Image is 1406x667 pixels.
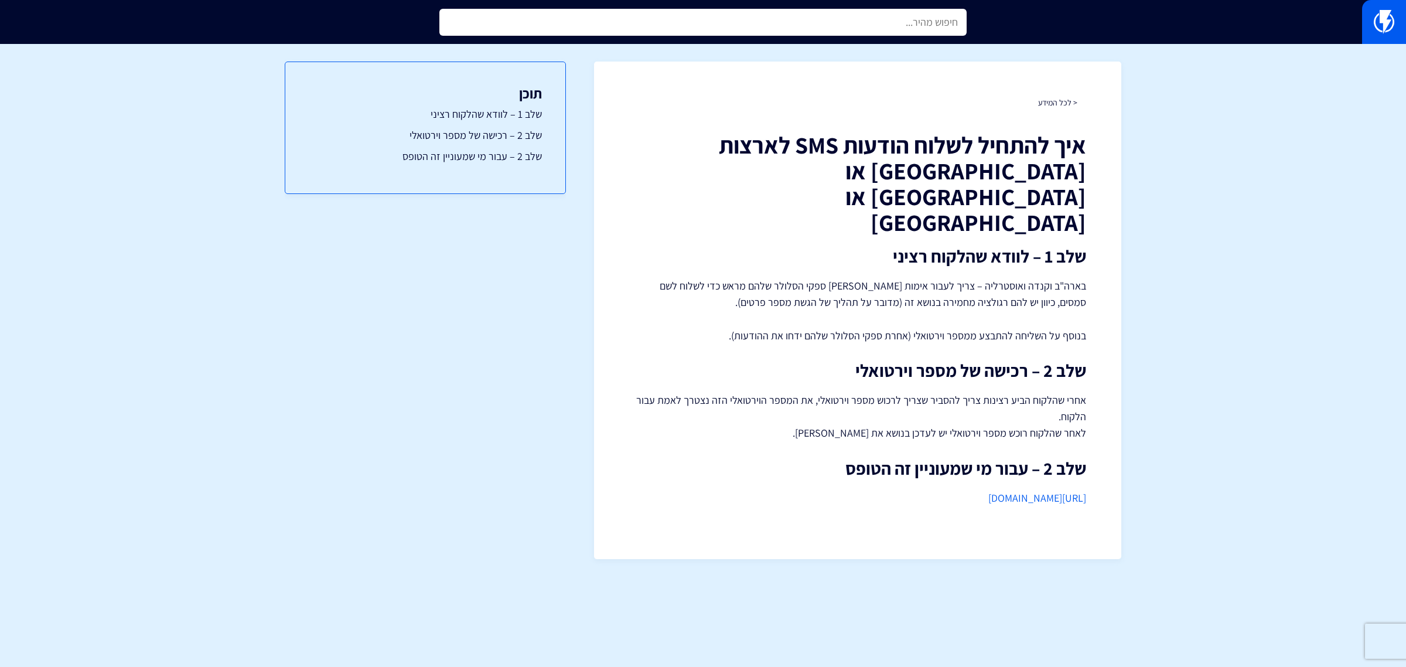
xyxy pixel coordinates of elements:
a: שלב 2 – עבור מי שמעוניין זה הטופס [309,149,542,164]
input: חיפוש מהיר... [439,9,967,36]
a: [URL][DOMAIN_NAME] [988,491,1086,505]
h3: תוכן [309,86,542,101]
p: בארה"ב וקנדה ואוסטרליה – צריך לעבור אימות [PERSON_NAME] ספקי הסלולר שלהם מראש כדי לשלוח לשם סמסים... [629,278,1086,311]
h2: שלב 2 – עבור מי שמעוניין זה הטופס [629,459,1086,478]
a: שלב 1 – לוודא שהלקוח רציני [309,107,542,122]
p: אחרי שהלקוח הביע רצינות צריך להסביר שצריך לרכוש מספר וירטואלי, את המספר הוירטואלי הזה נצטרך לאמת ... [629,392,1086,441]
h2: שלב 2 – רכישה של מספר וירטואלי [629,361,1086,380]
a: שלב 2 – רכישה של מספר וירטואלי [309,128,542,143]
h2: שלב 1 – לוודא שהלקוח רציני [629,247,1086,266]
h1: איך להתחיל לשלוח הודעות SMS לארצות [GEOGRAPHIC_DATA] או [GEOGRAPHIC_DATA] או [GEOGRAPHIC_DATA] [629,132,1086,235]
a: < לכל המידע [1038,97,1077,108]
p: בנוסף על השליחה להתבצע ממספר וירטואלי (אחרת ספקי הסלולר שלהם ידחו את ההודעות). [629,328,1086,343]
